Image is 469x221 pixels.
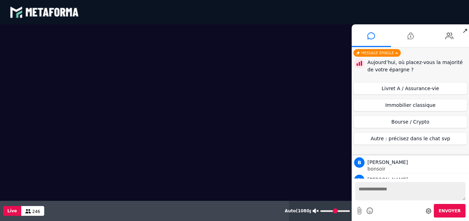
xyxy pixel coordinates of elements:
span: [PERSON_NAME] [367,177,408,182]
span: Auto ( 1080 p) [285,208,314,213]
button: Livret A / Assurance-vie [353,82,467,95]
button: Auto(1080p) [283,201,316,221]
p: bonsoir [367,166,467,171]
span: [PERSON_NAME] [367,159,408,165]
span: 246 [32,209,40,214]
span: Envoyer [439,208,461,213]
span: B [354,157,365,168]
span: L [354,175,365,185]
button: Immobilier classique [353,99,467,111]
div: Message épinglé [353,49,401,57]
span: ↗ [461,24,469,37]
button: Bourse / Crypto [353,116,467,128]
button: Autre : précisez dans le chat svp [353,132,467,145]
button: Envoyer [434,204,466,218]
button: Live [3,206,21,216]
div: Aujourd’hui, où placez-vous la majorité de votre épargne ? [367,59,467,73]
